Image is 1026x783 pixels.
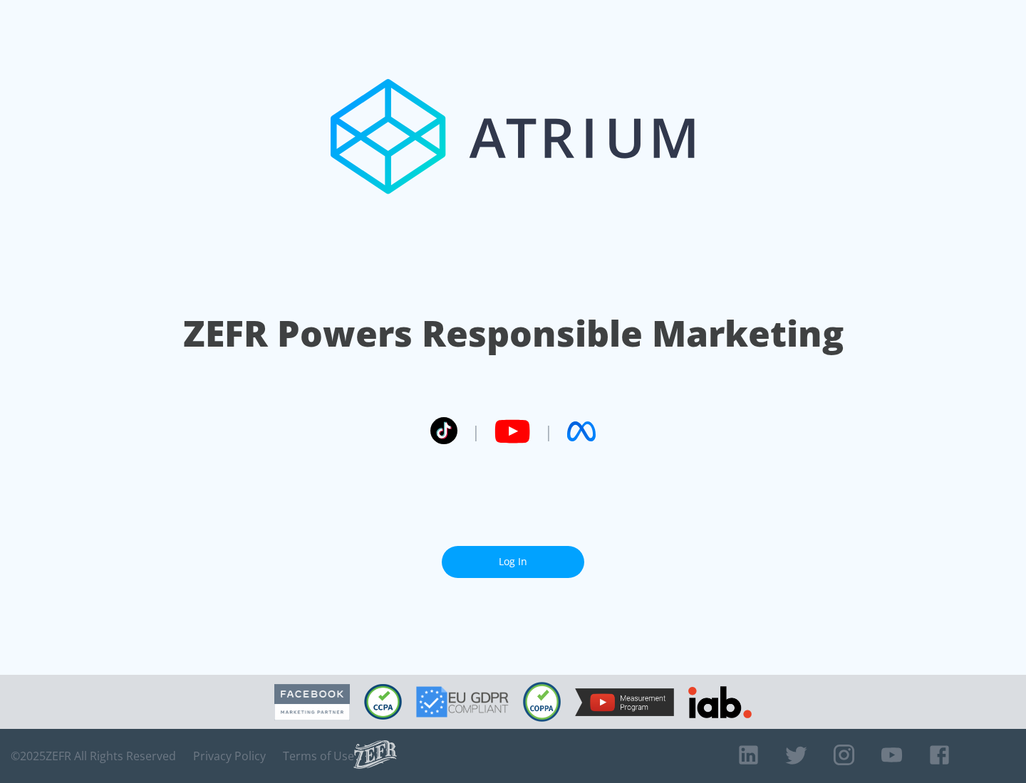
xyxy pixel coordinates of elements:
span: © 2025 ZEFR All Rights Reserved [11,749,176,763]
img: IAB [688,686,752,718]
img: YouTube Measurement Program [575,688,674,716]
span: | [544,421,553,442]
img: CCPA Compliant [364,684,402,720]
a: Privacy Policy [193,749,266,763]
img: Facebook Marketing Partner [274,684,350,720]
img: GDPR Compliant [416,686,509,718]
a: Terms of Use [283,749,354,763]
h1: ZEFR Powers Responsible Marketing [183,309,844,358]
span: | [472,421,480,442]
a: Log In [442,546,584,578]
img: COPPA Compliant [523,682,561,722]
